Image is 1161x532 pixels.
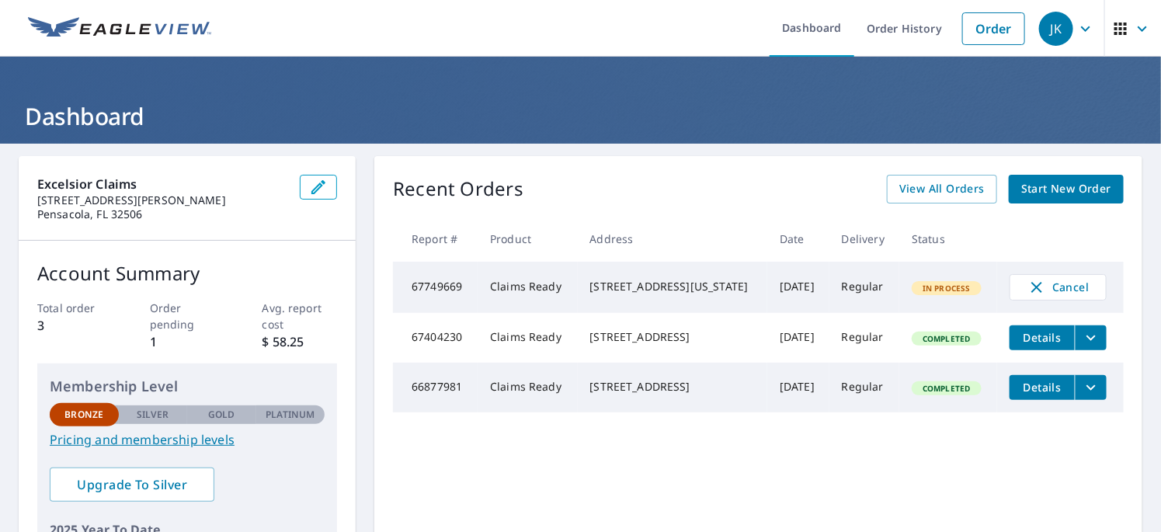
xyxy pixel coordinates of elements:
div: [STREET_ADDRESS] [590,329,756,345]
td: Regular [829,313,899,363]
span: Upgrade To Silver [62,476,202,493]
span: Completed [913,383,979,394]
a: Start New Order [1009,175,1124,203]
td: 67404230 [393,313,478,363]
a: View All Orders [887,175,997,203]
img: EV Logo [28,17,211,40]
button: filesDropdownBtn-67404230 [1075,325,1107,350]
th: Date [767,216,829,262]
td: 67749669 [393,262,478,313]
p: Total order [37,300,113,316]
td: Regular [829,363,899,412]
span: Cancel [1026,278,1090,297]
td: Claims Ready [478,313,577,363]
p: Order pending [150,300,225,332]
span: Details [1019,330,1065,345]
p: 3 [37,316,113,335]
p: Account Summary [37,259,337,287]
span: In Process [913,283,980,294]
button: Cancel [1010,274,1107,301]
div: JK [1039,12,1073,46]
h1: Dashboard [19,100,1142,132]
td: [DATE] [767,313,829,363]
p: Silver [137,408,169,422]
p: Membership Level [50,376,325,397]
th: Status [899,216,997,262]
div: [STREET_ADDRESS] [590,379,756,395]
p: 1 [150,332,225,351]
div: [STREET_ADDRESS][US_STATE] [590,279,756,294]
span: View All Orders [899,179,985,199]
p: Bronze [64,408,103,422]
td: Claims Ready [478,262,577,313]
p: Excelsior Claims [37,175,287,193]
a: Order [962,12,1025,45]
p: Pensacola, FL 32506 [37,207,287,221]
p: Platinum [266,408,315,422]
td: Claims Ready [478,363,577,412]
p: Recent Orders [393,175,523,203]
p: Gold [208,408,235,422]
td: 66877981 [393,363,478,412]
button: detailsBtn-67404230 [1010,325,1075,350]
th: Delivery [829,216,899,262]
th: Report # [393,216,478,262]
th: Address [578,216,768,262]
span: Start New Order [1021,179,1111,199]
span: Completed [913,333,979,344]
p: $ 58.25 [262,332,338,351]
p: Avg. report cost [262,300,338,332]
td: [DATE] [767,363,829,412]
p: [STREET_ADDRESS][PERSON_NAME] [37,193,287,207]
th: Product [478,216,577,262]
button: filesDropdownBtn-66877981 [1075,375,1107,400]
a: Upgrade To Silver [50,468,214,502]
td: [DATE] [767,262,829,313]
button: detailsBtn-66877981 [1010,375,1075,400]
a: Pricing and membership levels [50,430,325,449]
td: Regular [829,262,899,313]
span: Details [1019,380,1065,395]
